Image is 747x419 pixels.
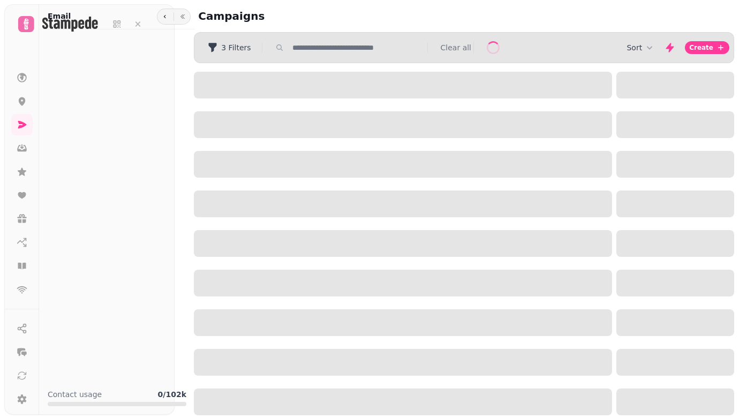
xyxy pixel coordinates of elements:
span: Create [689,44,713,51]
b: 0 / 102k [158,390,186,399]
button: Create [685,41,729,54]
button: Clear all [441,42,471,53]
h2: Email [48,11,71,21]
p: Contact usage [48,389,102,400]
h2: Campaigns [198,9,404,24]
button: Sort [627,42,655,53]
button: 3 Filters [199,39,259,56]
span: 3 Filters [221,44,251,51]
